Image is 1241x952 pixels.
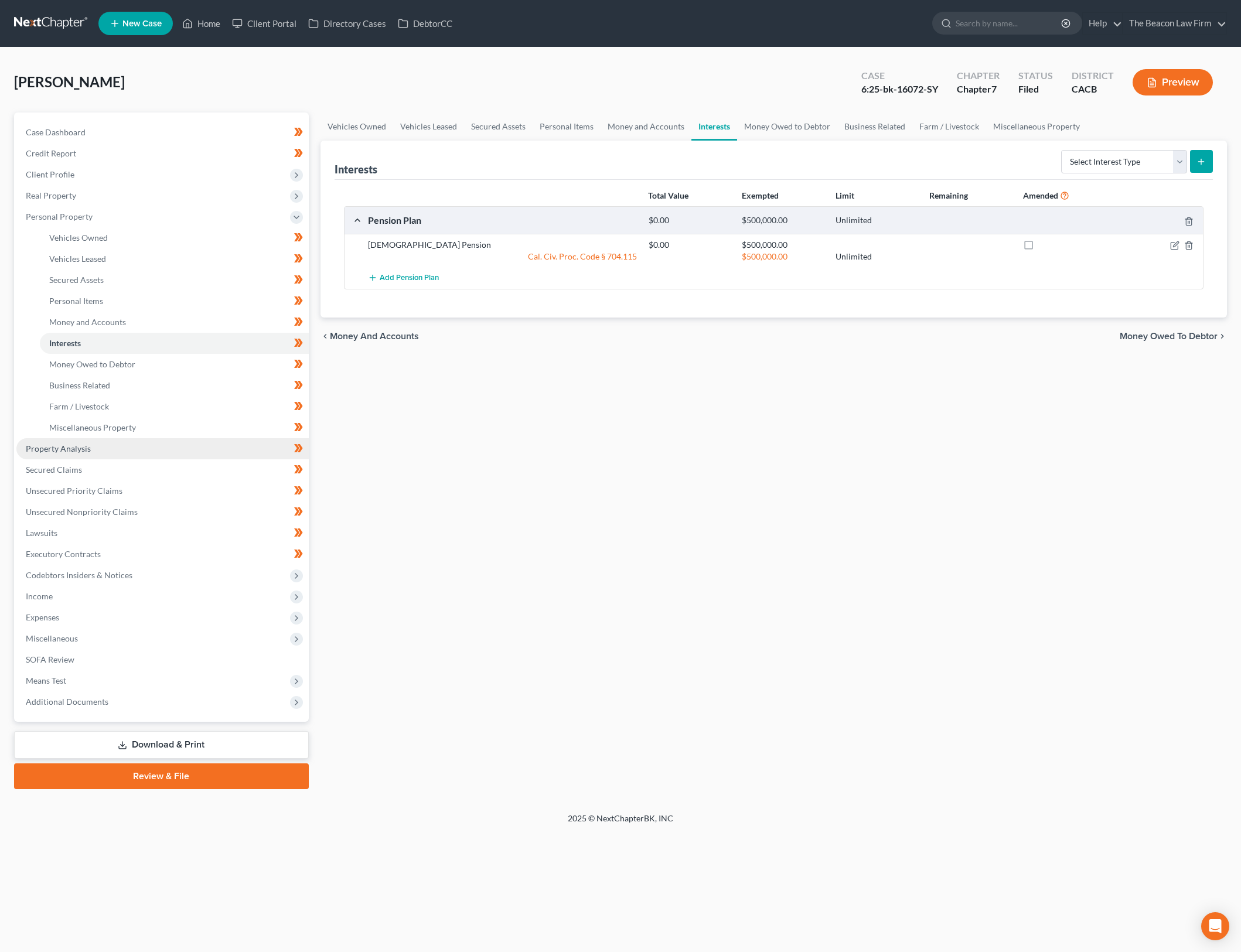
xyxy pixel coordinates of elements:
[362,214,643,226] div: Pension Plan
[16,143,309,164] a: Credit Report
[14,731,309,759] a: Download & Print
[40,312,309,333] a: Money and Accounts
[26,507,138,517] span: Unsecured Nonpriority Claims
[16,438,309,459] a: Property Analysis
[49,422,136,432] span: Miscellaneous Property
[26,570,132,580] span: Codebtors Insiders & Notices
[533,112,601,141] a: Personal Items
[601,112,691,141] a: Money and Accounts
[26,591,53,601] span: Income
[929,190,968,200] strong: Remaining
[643,215,737,226] div: $0.00
[40,354,309,375] a: Money Owed to Debtor
[49,338,81,348] span: Interests
[912,112,986,141] a: Farm / Livestock
[836,190,854,200] strong: Limit
[1120,332,1218,341] span: Money Owed to Debtor
[1123,13,1226,34] a: The Beacon Law Firm
[40,375,309,396] a: Business Related
[26,465,82,475] span: Secured Claims
[830,251,923,262] div: Unlimited
[736,251,830,262] div: $500,000.00
[16,122,309,143] a: Case Dashboard
[40,333,309,354] a: Interests
[1023,190,1058,200] strong: Amended
[321,112,393,141] a: Vehicles Owned
[861,69,938,83] div: Case
[176,13,226,34] a: Home
[393,112,464,141] a: Vehicles Leased
[26,169,74,179] span: Client Profile
[16,649,309,670] a: SOFA Review
[14,763,309,789] a: Review & File
[16,523,309,544] a: Lawsuits
[648,190,688,200] strong: Total Value
[49,380,110,390] span: Business Related
[837,112,912,141] a: Business Related
[40,291,309,312] a: Personal Items
[1133,69,1213,95] button: Preview
[302,13,392,34] a: Directory Cases
[392,13,458,34] a: DebtorCC
[16,459,309,480] a: Secured Claims
[40,269,309,291] a: Secured Assets
[26,528,57,538] span: Lawsuits
[1018,69,1053,83] div: Status
[1218,332,1227,341] i: chevron_right
[26,127,86,137] span: Case Dashboard
[957,69,1000,83] div: Chapter
[742,190,779,200] strong: Exempted
[26,443,91,453] span: Property Analysis
[14,73,125,90] span: [PERSON_NAME]
[26,697,108,707] span: Additional Documents
[986,112,1087,141] a: Miscellaneous Property
[368,267,439,289] button: Add Pension Plan
[287,813,954,834] div: 2025 © NextChapterBK, INC
[26,549,101,559] span: Executory Contracts
[49,275,104,285] span: Secured Assets
[16,501,309,523] a: Unsecured Nonpriority Claims
[830,215,923,226] div: Unlimited
[16,544,309,565] a: Executory Contracts
[1083,13,1122,34] a: Help
[737,112,837,141] a: Money Owed to Debtor
[26,654,74,664] span: SOFA Review
[49,296,103,306] span: Personal Items
[991,83,997,94] span: 7
[957,83,1000,96] div: Chapter
[26,675,66,685] span: Means Test
[321,332,330,341] i: chevron_left
[1072,69,1114,83] div: District
[26,612,59,622] span: Expenses
[26,633,78,643] span: Miscellaneous
[330,332,419,341] span: Money and Accounts
[49,317,126,327] span: Money and Accounts
[736,215,830,226] div: $500,000.00
[122,19,162,28] span: New Case
[380,274,439,283] span: Add Pension Plan
[40,417,309,438] a: Miscellaneous Property
[362,251,643,262] div: Cal. Civ. Proc. Code § 704.115
[49,401,109,411] span: Farm / Livestock
[26,211,93,221] span: Personal Property
[362,239,643,251] div: [DEMOGRAPHIC_DATA] Pension
[1201,912,1229,940] div: Open Intercom Messenger
[321,332,419,341] button: chevron_left Money and Accounts
[464,112,533,141] a: Secured Assets
[26,486,122,496] span: Unsecured Priority Claims
[691,112,737,141] a: Interests
[226,13,302,34] a: Client Portal
[335,162,377,176] div: Interests
[26,148,76,158] span: Credit Report
[40,227,309,248] a: Vehicles Owned
[49,254,106,264] span: Vehicles Leased
[40,396,309,417] a: Farm / Livestock
[1018,83,1053,96] div: Filed
[26,190,76,200] span: Real Property
[49,233,108,243] span: Vehicles Owned
[1072,83,1114,96] div: CACB
[40,248,309,269] a: Vehicles Leased
[49,359,135,369] span: Money Owed to Debtor
[643,239,737,251] div: $0.00
[16,480,309,501] a: Unsecured Priority Claims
